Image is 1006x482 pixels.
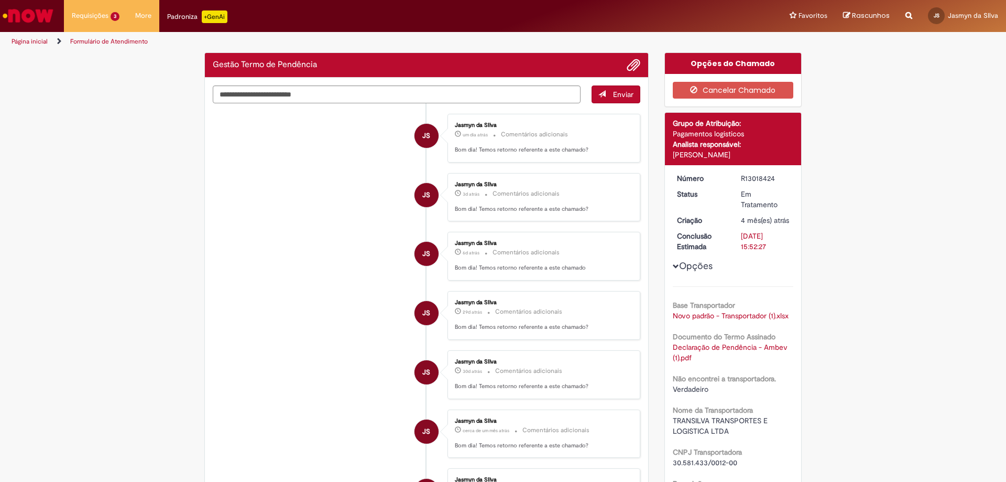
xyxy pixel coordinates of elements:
span: um dia atrás [463,132,488,138]
dt: Criação [669,215,734,226]
span: Enviar [613,90,633,99]
div: Jasmyn da SIlva [414,420,439,444]
span: 30d atrás [463,368,482,374]
span: JS [422,419,430,444]
div: [PERSON_NAME] [673,149,794,160]
div: Jasmyn da SIlva [455,299,629,306]
div: Jasmyn da SIlva [455,122,629,128]
small: Comentários adicionais [495,367,562,376]
div: 08/05/2025 17:52:25 [741,215,790,226]
div: Jasmyn da SIlva [455,359,629,365]
span: JS [422,183,430,208]
img: ServiceNow [1,5,55,26]
h2: Gestão Termo de Pendência Histórico de tíquete [213,60,317,70]
time: 26/08/2025 09:39:29 [463,191,479,197]
div: Em Tratamento [741,189,790,210]
a: Página inicial [12,37,48,46]
small: Comentários adicionais [493,248,560,257]
span: JS [422,360,430,385]
span: Requisições [72,10,108,21]
dt: Número [669,173,734,184]
div: [DATE] 15:52:27 [741,231,790,252]
div: Jasmyn da SIlva [414,360,439,384]
time: 30/07/2025 10:51:39 [463,368,482,374]
span: JS [934,12,939,19]
time: 25/07/2025 08:42:36 [463,427,509,434]
dt: Conclusão Estimada [669,231,734,252]
div: Grupo de Atribuição: [673,118,794,128]
div: Jasmyn da SIlva [455,181,629,188]
span: cerca de um mês atrás [463,427,509,434]
button: Enviar [592,85,640,103]
p: Bom dia! Temos retorno referente a este chamado? [455,205,629,213]
time: 08/05/2025 17:52:25 [741,216,789,225]
span: 3 [111,12,119,21]
div: Analista responsável: [673,139,794,149]
a: Formulário de Atendimento [70,37,148,46]
div: Jasmyn da SIlva [455,240,629,247]
span: Verdadeiro [673,384,708,394]
b: CNPJ Transportadora [673,447,742,457]
a: Rascunhos [843,11,890,21]
span: Favoritos [799,10,827,21]
p: Bom dia! Temos retorno referente a este chamado? [455,323,629,331]
b: Nome da Transportadora [673,405,753,415]
p: Bom dia! Temos retorno referente a este chamado [455,264,629,272]
dt: Status [669,189,734,199]
span: 30.581.433/0012-00 [673,458,737,467]
span: Jasmyn da SIlva [948,11,998,20]
span: JS [422,301,430,326]
b: Não encontrei a transportadora. [673,374,776,383]
span: TRANSILVA TRANSPORTES E LOGISTICA LTDA [673,416,770,436]
small: Comentários adicionais [495,307,562,316]
a: Download de Novo padrão - Transportador (1).xlsx [673,311,789,320]
b: Base Transportador [673,301,735,310]
p: Bom dia! Temos retorno referente a este chamado? [455,382,629,391]
textarea: Digite sua mensagem aqui... [213,85,581,103]
p: Bom dia! Temos retorno referente a este chamado? [455,442,629,450]
div: Padroniza [167,10,227,23]
span: More [135,10,151,21]
div: Jasmyn da SIlva [414,301,439,325]
div: Opções do Chamado [665,53,802,74]
div: Jasmyn da SIlva [414,242,439,266]
p: Bom dia! Temos retorno referente a este chamado? [455,146,629,154]
span: Rascunhos [852,10,890,20]
small: Comentários adicionais [501,130,568,139]
div: R13018424 [741,173,790,184]
div: Jasmyn da SIlva [455,418,629,424]
span: 3d atrás [463,191,479,197]
div: Jasmyn da SIlva [414,124,439,148]
span: 6d atrás [463,250,479,256]
span: 4 mês(es) atrás [741,216,789,225]
time: 22/08/2025 13:09:56 [463,250,479,256]
ul: Trilhas de página [8,32,663,51]
p: +GenAi [202,10,227,23]
div: Jasmyn da SIlva [414,183,439,207]
time: 31/07/2025 08:51:07 [463,309,482,315]
span: JS [422,123,430,148]
div: Pagamentos logisticos [673,128,794,139]
a: Download de Declaração de Pendência - Ambev (1).pdf [673,342,790,362]
small: Comentários adicionais [493,189,560,198]
b: Documento do Termo Assinado [673,332,775,341]
span: 29d atrás [463,309,482,315]
small: Comentários adicionais [522,426,589,435]
button: Adicionar anexos [627,58,640,72]
time: 27/08/2025 08:22:31 [463,132,488,138]
button: Cancelar Chamado [673,82,794,99]
span: JS [422,241,430,266]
